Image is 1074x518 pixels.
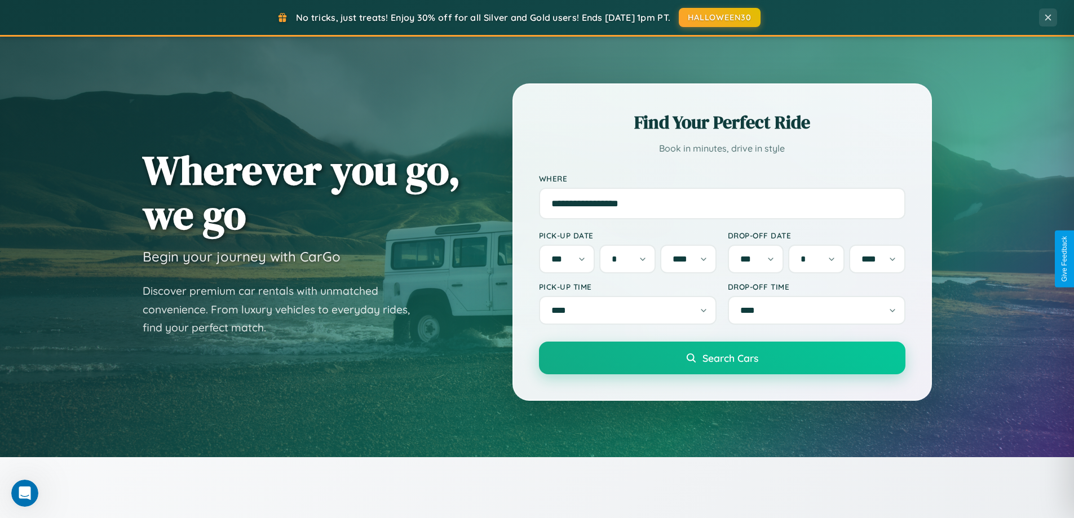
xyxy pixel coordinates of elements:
iframe: Intercom live chat [11,480,38,507]
label: Drop-off Date [728,231,905,240]
span: No tricks, just treats! Enjoy 30% off for all Silver and Gold users! Ends [DATE] 1pm PT. [296,12,670,23]
span: Search Cars [702,352,758,364]
h3: Begin your journey with CarGo [143,248,341,265]
h2: Find Your Perfect Ride [539,110,905,135]
div: Give Feedback [1060,236,1068,282]
button: Search Cars [539,342,905,374]
label: Pick-up Time [539,282,717,291]
label: Drop-off Time [728,282,905,291]
label: Where [539,174,905,183]
h1: Wherever you go, we go [143,148,461,237]
label: Pick-up Date [539,231,717,240]
button: HALLOWEEN30 [679,8,761,27]
p: Discover premium car rentals with unmatched convenience. From luxury vehicles to everyday rides, ... [143,282,425,337]
p: Book in minutes, drive in style [539,140,905,157]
